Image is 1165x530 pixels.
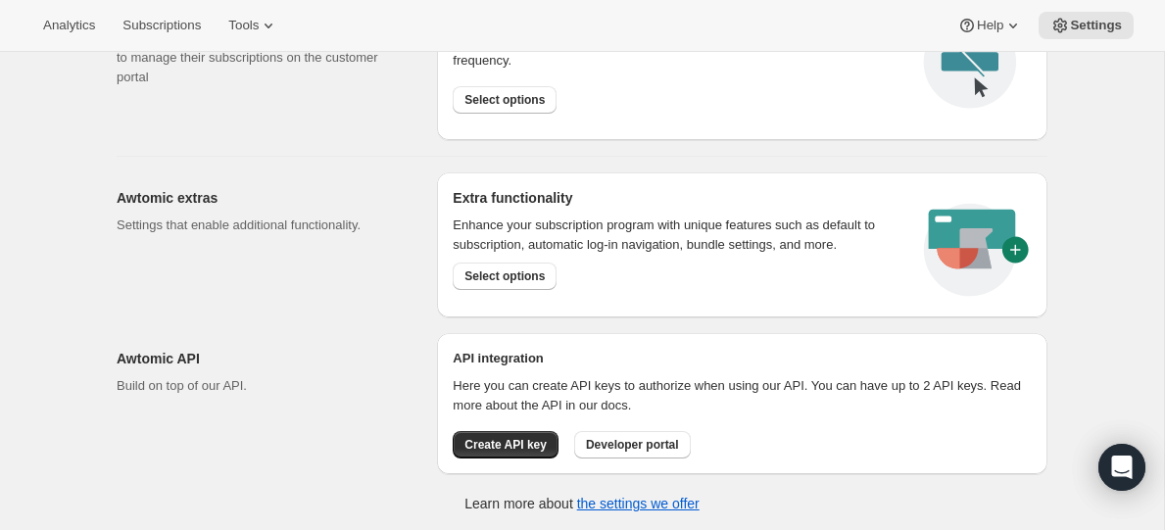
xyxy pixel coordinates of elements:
[586,437,679,453] span: Developer portal
[117,28,406,87] p: Control which options you want customers to have to manage their subscriptions on the customer po...
[1098,444,1145,491] div: Open Intercom Messenger
[453,86,557,114] button: Select options
[464,437,547,453] span: Create API key
[453,188,572,208] h2: Extra functionality
[31,12,107,39] button: Analytics
[117,349,406,368] h2: Awtomic API
[122,18,201,33] span: Subscriptions
[43,18,95,33] span: Analytics
[464,268,545,284] span: Select options
[117,216,406,235] p: Settings that enable additional functionality.
[217,12,290,39] button: Tools
[453,216,900,255] p: Enhance your subscription program with unique features such as default to subscription, automatic...
[946,12,1035,39] button: Help
[1039,12,1134,39] button: Settings
[453,349,1032,368] h2: API integration
[1070,18,1122,33] span: Settings
[577,496,700,511] a: the settings we offer
[464,494,699,513] p: Learn more about
[228,18,259,33] span: Tools
[117,188,406,208] h2: Awtomic extras
[111,12,213,39] button: Subscriptions
[453,263,557,290] button: Select options
[574,431,691,458] button: Developer portal
[977,18,1003,33] span: Help
[453,376,1032,415] p: Here you can create API keys to authorize when using our API. You can have up to 2 API keys. Read...
[453,431,558,458] button: Create API key
[117,376,406,396] p: Build on top of our API.
[464,92,545,108] span: Select options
